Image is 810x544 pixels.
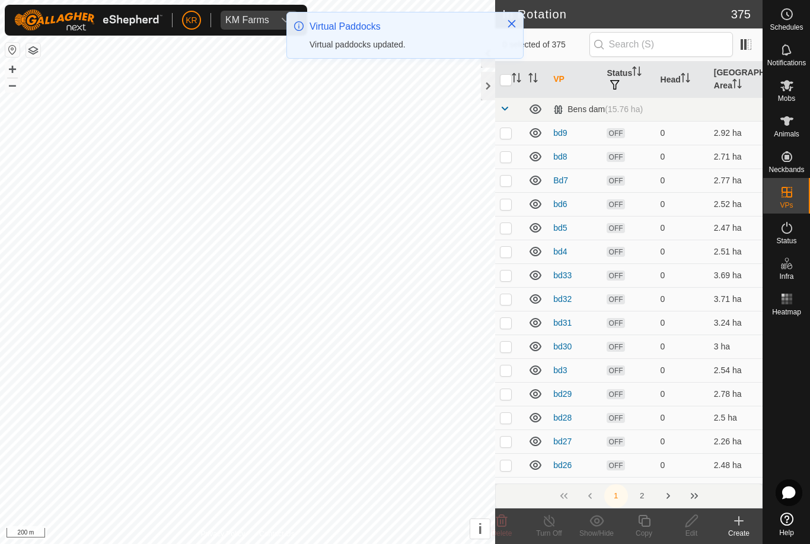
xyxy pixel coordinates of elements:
[607,318,624,328] span: OFF
[620,528,668,539] div: Copy
[607,199,624,209] span: OFF
[607,437,624,447] span: OFF
[656,430,709,453] td: 0
[683,484,706,508] button: Last Page
[780,202,793,209] span: VPs
[709,287,763,311] td: 3.71 ha
[310,20,495,34] div: Virtual Paddocks
[668,528,715,539] div: Edit
[605,104,643,114] span: (15.76 ha)
[656,287,709,311] td: 0
[709,477,763,501] td: 2.23 ha
[709,358,763,382] td: 2.54 ha
[763,508,810,541] a: Help
[656,216,709,240] td: 0
[731,5,751,23] span: 375
[604,484,628,508] button: 1
[553,342,572,351] a: bd30
[656,335,709,358] td: 0
[776,237,796,244] span: Status
[589,32,733,57] input: Search (S)
[225,15,269,25] div: KM Farms
[774,131,799,138] span: Animals
[221,11,274,30] span: KM Farms
[709,192,763,216] td: 2.52 ha
[259,529,294,539] a: Contact Us
[656,358,709,382] td: 0
[779,273,793,280] span: Infra
[5,43,20,57] button: Reset Map
[709,382,763,406] td: 2.78 ha
[779,529,794,536] span: Help
[553,365,567,375] a: bd3
[709,240,763,263] td: 2.51 ha
[607,365,624,376] span: OFF
[768,166,804,173] span: Neckbands
[553,104,643,114] div: Bens dam
[553,460,572,470] a: bd26
[553,247,567,256] a: bd4
[512,75,521,84] p-sorticon: Activate to sort
[709,145,763,168] td: 2.71 ha
[470,519,490,539] button: i
[709,216,763,240] td: 2.47 ha
[528,75,538,84] p-sorticon: Activate to sort
[778,95,795,102] span: Mobs
[656,145,709,168] td: 0
[602,62,655,98] th: Status
[553,152,567,161] a: bd8
[709,335,763,358] td: 3 ha
[709,121,763,145] td: 2.92 ha
[607,247,624,257] span: OFF
[502,7,731,21] h2: In Rotation
[607,271,624,281] span: OFF
[607,176,624,186] span: OFF
[573,528,620,539] div: Show/Hide
[607,460,624,470] span: OFF
[709,311,763,335] td: 3.24 ha
[715,528,763,539] div: Create
[5,62,20,77] button: +
[553,128,567,138] a: bd9
[478,521,482,537] span: i
[656,62,709,98] th: Head
[5,78,20,92] button: –
[709,406,763,430] td: 2.5 ha
[14,9,162,31] img: Gallagher Logo
[656,121,709,145] td: 0
[553,176,568,185] a: Bd7
[503,15,520,32] button: Close
[656,192,709,216] td: 0
[656,453,709,477] td: 0
[681,75,690,84] p-sorticon: Activate to sort
[553,437,572,446] a: bd27
[607,152,624,162] span: OFF
[310,39,495,51] div: Virtual paddocks updated.
[26,43,40,58] button: Map Layers
[656,168,709,192] td: 0
[607,342,624,352] span: OFF
[656,263,709,287] td: 0
[553,199,567,209] a: bd6
[607,223,624,233] span: OFF
[770,24,803,31] span: Schedules
[553,318,572,327] a: bd31
[767,59,806,66] span: Notifications
[656,484,680,508] button: Next Page
[607,413,624,423] span: OFF
[186,14,197,27] span: KR
[492,529,512,537] span: Delete
[553,389,572,399] a: bd29
[709,263,763,287] td: 3.69 ha
[553,413,572,422] a: bd28
[502,39,589,51] span: 0 selected of 375
[607,128,624,138] span: OFF
[630,484,654,508] button: 2
[548,62,602,98] th: VP
[553,223,567,233] a: bd5
[709,168,763,192] td: 2.77 ha
[772,308,801,316] span: Heatmap
[607,389,624,399] span: OFF
[656,406,709,430] td: 0
[274,11,298,30] div: dropdown trigger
